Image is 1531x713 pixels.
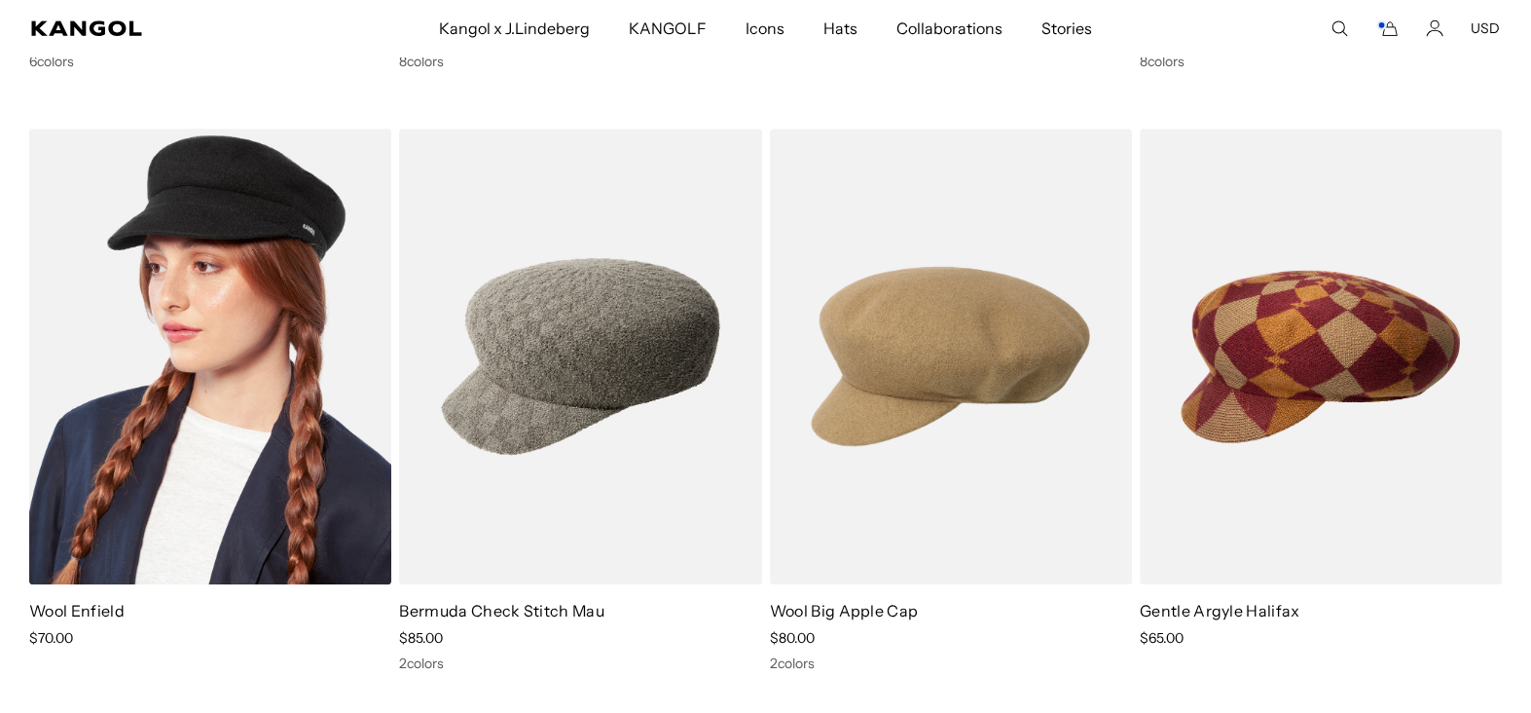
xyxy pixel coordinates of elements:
a: Wool Big Apple Cap [770,601,919,620]
button: Cart [1375,19,1399,37]
button: USD [1471,19,1500,37]
a: Account [1426,19,1443,37]
a: Bermuda Check Stitch Mau [399,601,604,620]
span: $70.00 [29,629,73,647]
span: $85.00 [399,629,443,647]
img: Wool Big Apple Cap [770,129,1132,583]
summary: Search here [1331,19,1348,37]
div: 8 colors [399,53,761,70]
a: Gentle Argyle Halifax [1140,601,1300,620]
div: 2 colors [770,655,1132,672]
img: Wool Enfield [29,129,391,583]
img: Gentle Argyle Halifax [1140,129,1502,583]
div: 2 colors [399,655,761,672]
span: $80.00 [770,629,815,647]
a: Kangol [31,20,290,36]
a: Wool Enfield [29,601,125,620]
div: 6 colors [29,53,391,70]
div: 8 colors [1140,53,1502,70]
img: Bermuda Check Stitch Mau [399,129,761,583]
span: $65.00 [1140,629,1184,647]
